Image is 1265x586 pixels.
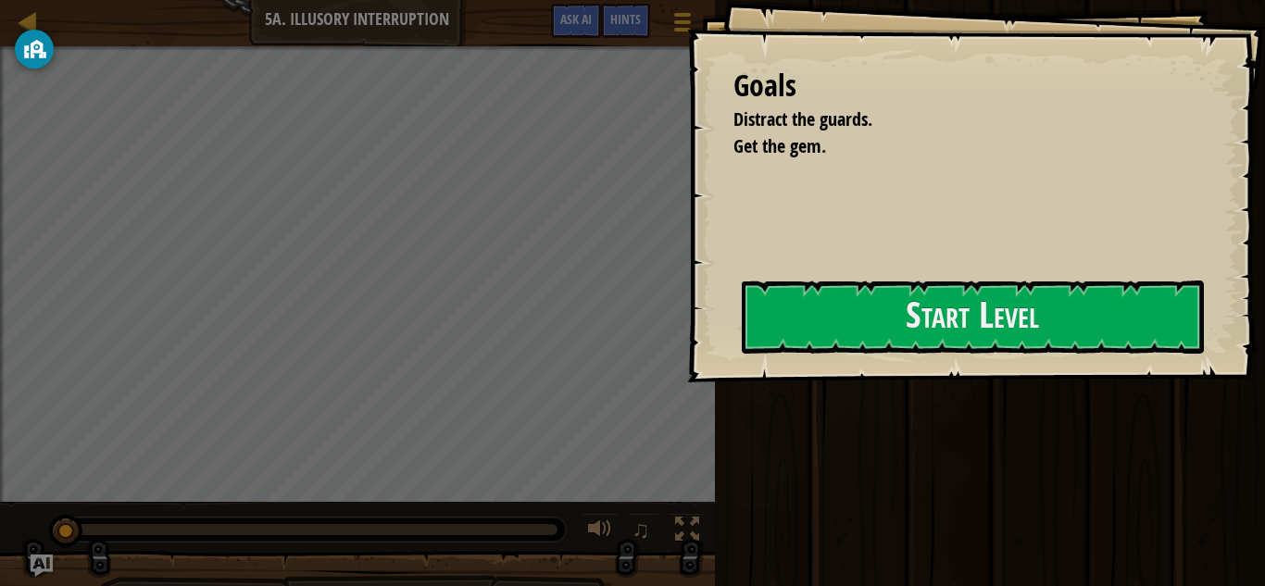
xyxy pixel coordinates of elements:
[742,281,1204,354] button: Start Level
[733,133,826,158] span: Get the gem.
[582,513,619,551] button: Adjust volume
[632,516,650,543] span: ♫
[610,10,641,28] span: Hints
[628,513,659,551] button: ♫
[710,106,1196,133] li: Distract the guards.
[560,10,592,28] span: Ask AI
[659,4,706,47] button: Show game menu
[733,65,1200,107] div: Goals
[710,133,1196,160] li: Get the gem.
[31,555,53,577] button: Ask AI
[15,30,54,69] button: GoGuardian Privacy Information
[733,106,872,131] span: Distract the guards.
[669,513,706,551] button: Toggle fullscreen
[551,4,601,38] button: Ask AI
